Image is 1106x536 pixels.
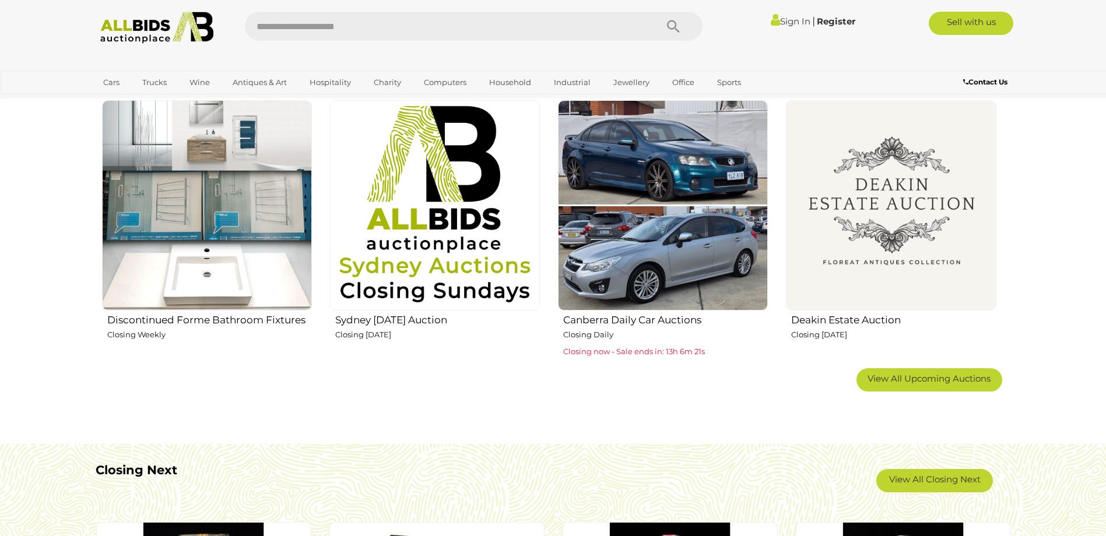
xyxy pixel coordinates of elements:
a: Antiques & Art [225,73,294,92]
a: Wine [182,73,217,92]
a: Charity [366,73,409,92]
img: Deakin Estate Auction [786,100,996,310]
img: Canberra Daily Car Auctions [558,100,768,310]
a: Sports [710,73,749,92]
a: Discontinued Forme Bathroom Fixtures Closing Weekly [101,100,312,359]
a: Deakin Estate Auction Closing [DATE] [785,100,996,359]
span: View All Upcoming Auctions [868,373,991,384]
a: Sign In [771,16,810,27]
a: Office [665,73,702,92]
p: Closing [DATE] [791,328,996,341]
h2: Canberra Daily Car Auctions [563,312,768,326]
span: Closing now - Sale ends in: 13h 6m 21s [563,347,705,356]
p: Closing Weekly [107,328,312,341]
a: Sell with us [929,12,1013,35]
a: Canberra Daily Car Auctions Closing Daily Closing now - Sale ends in: 13h 6m 21s [557,100,768,359]
a: Trucks [135,73,174,92]
img: Discontinued Forme Bathroom Fixtures [102,100,312,310]
a: Computers [416,73,474,92]
a: Cars [96,73,127,92]
img: Allbids.com.au [94,12,220,44]
p: Closing [DATE] [335,328,540,341]
a: Hospitality [302,73,359,92]
a: Contact Us [963,76,1010,89]
a: [GEOGRAPHIC_DATA] [96,92,194,111]
button: Search [644,12,703,41]
p: Closing Daily [563,328,768,341]
a: Register [817,16,855,27]
a: View All Closing Next [876,469,993,492]
h2: Deakin Estate Auction [791,312,996,326]
b: Closing Next [96,463,177,477]
b: Contact Us [963,77,1007,86]
h2: Discontinued Forme Bathroom Fixtures [107,312,312,326]
img: Sydney Sunday Auction [330,100,540,310]
a: View All Upcoming Auctions [856,368,1002,392]
span: | [812,15,815,27]
a: Sydney [DATE] Auction Closing [DATE] [329,100,540,359]
a: Household [482,73,539,92]
a: Jewellery [606,73,657,92]
a: Industrial [546,73,598,92]
h2: Sydney [DATE] Auction [335,312,540,326]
